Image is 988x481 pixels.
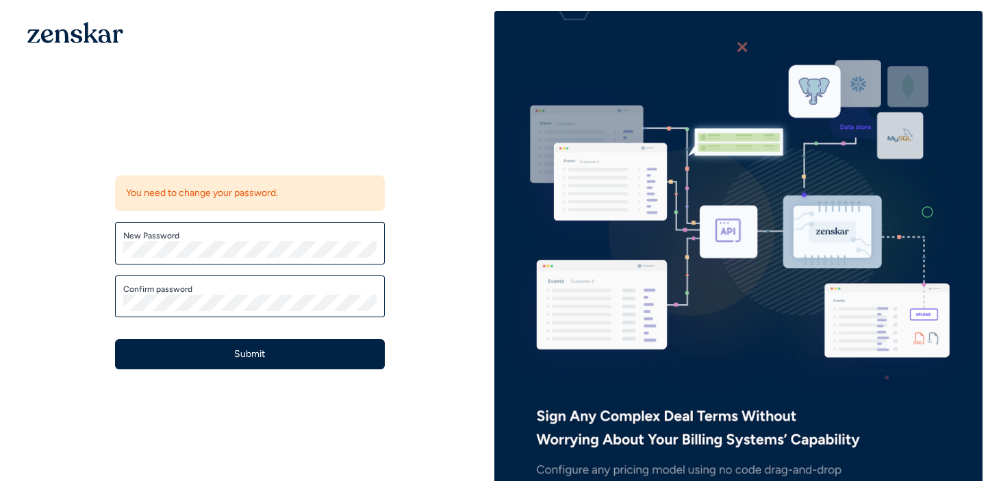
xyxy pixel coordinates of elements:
label: New Password [123,230,377,241]
img: 1OGAJ2xQqyY4LXKgY66KYq0eOWRCkrZdAb3gUhuVAqdWPZE9SRJmCz+oDMSn4zDLXe31Ii730ItAGKgCKgCCgCikA4Av8PJUP... [27,22,123,43]
div: You need to change your password. [115,175,385,211]
label: Confirm password [123,284,377,295]
button: Submit [115,339,385,369]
